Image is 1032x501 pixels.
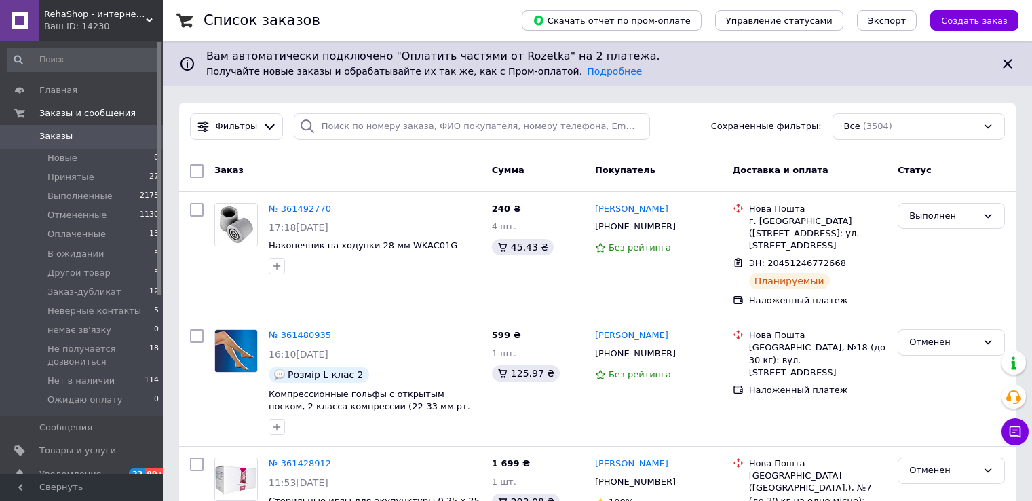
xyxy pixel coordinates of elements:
[898,165,932,175] span: Статус
[47,324,111,336] span: немає зв'язку
[909,335,977,350] div: Отменен
[47,286,121,298] span: Заказ-дубликат
[215,204,257,246] img: Фото товару
[206,66,642,77] span: Получайте новые заказы и обрабатывайте их так же, как с Пром-оплатой.
[857,10,917,31] button: Экспорт
[39,422,92,434] span: Сообщения
[149,171,159,183] span: 27
[492,365,560,382] div: 125.97 ₴
[269,330,331,340] a: № 361480935
[149,286,159,298] span: 12
[39,468,101,481] span: Уведомления
[749,295,887,307] div: Наложенный платеж
[206,49,989,64] span: Вам автоматически подключено "Оплатить частями от Rozetka" на 2 платежа.
[44,20,163,33] div: Ваш ID: 14230
[595,477,676,487] span: [PHONE_NUMBER]
[47,305,141,317] span: Неверные контакты
[129,468,145,480] span: 22
[492,165,524,175] span: Сумма
[269,240,457,250] a: Наконечник на ходунки 28 мм WKAC01G
[492,221,516,231] span: 4 шт.
[47,190,113,202] span: Выполненные
[609,242,671,253] span: Без рейтинга
[595,348,676,358] span: [PHONE_NUMBER]
[47,248,104,260] span: В ожидании
[204,12,320,29] h1: Список заказов
[269,222,328,233] span: 17:18[DATE]
[288,369,364,380] span: Розмір L клас 2
[269,458,331,468] a: № 361428912
[492,330,521,340] span: 599 ₴
[749,203,887,215] div: Нова Пошта
[154,152,159,164] span: 0
[533,14,691,26] span: Скачать отчет по пром-оплате
[733,165,828,175] span: Доставка и оплата
[595,203,668,216] a: [PERSON_NAME]
[44,8,146,20] span: RehaShop - интернет-магазин медтехники
[39,130,73,143] span: Заказы
[47,267,111,279] span: Другой товар
[711,120,822,133] span: Сохраненные фильтры:
[214,458,258,501] a: Фото товару
[863,121,892,131] span: (3504)
[595,165,655,175] span: Покупатель
[154,394,159,406] span: 0
[47,394,122,406] span: Ожидаю оплату
[1001,418,1029,445] button: Чат с покупателем
[726,16,833,26] span: Управление статусами
[269,349,328,360] span: 16:10[DATE]
[154,248,159,260] span: 5
[595,458,668,470] a: [PERSON_NAME]
[47,209,107,221] span: Отмененные
[587,66,642,77] a: Подробнее
[749,215,887,253] div: г. [GEOGRAPHIC_DATA] ([STREET_ADDRESS]: ул. [STREET_ADDRESS]
[522,10,702,31] button: Скачать отчет по пром-оплате
[868,16,906,26] span: Экспорт
[492,204,521,214] span: 240 ₴
[47,228,106,240] span: Оплаченные
[39,107,136,119] span: Заказы и сообщения
[215,330,257,372] img: Фото товару
[492,458,530,468] span: 1 699 ₴
[492,477,516,487] span: 1 шт.
[39,84,77,96] span: Главная
[149,228,159,240] span: 13
[715,10,843,31] button: Управление статусами
[294,113,650,140] input: Поиск по номеру заказа, ФИО покупателя, номеру телефона, Email, номеру накладной
[595,329,668,342] a: [PERSON_NAME]
[749,258,846,268] span: ЭН: 20451246772668
[145,468,167,480] span: 99+
[47,375,115,387] span: Нет в наличии
[140,209,159,221] span: 1130
[269,204,331,214] a: № 361492770
[749,329,887,341] div: Нова Пошта
[7,48,160,72] input: Поиск
[492,239,554,255] div: 45.43 ₴
[39,445,116,457] span: Товары и услуги
[274,369,285,380] img: :speech_balloon:
[917,15,1018,25] a: Создать заказ
[844,120,860,133] span: Все
[47,171,94,183] span: Принятые
[214,329,258,373] a: Фото товару
[749,341,887,379] div: [GEOGRAPHIC_DATA], №18 (до 30 кг): вул. [STREET_ADDRESS]
[154,305,159,317] span: 5
[140,190,159,202] span: 2175
[269,389,470,424] a: Компрессионные гольфы с открытым носком, 2 класса компрессии (22-33 мм рт. ст.) OSD-1333
[154,267,159,279] span: 5
[149,343,159,367] span: 18
[930,10,1018,31] button: Создать заказ
[941,16,1008,26] span: Создать заказ
[269,477,328,488] span: 11:53[DATE]
[215,458,257,500] img: Фото товару
[749,384,887,396] div: Наложенный платеж
[216,120,258,133] span: Фильтры
[609,369,671,379] span: Без рейтинга
[595,221,676,231] span: [PHONE_NUMBER]
[909,464,977,478] div: Отменен
[145,375,159,387] span: 114
[214,203,258,246] a: Фото товару
[909,209,977,223] div: Выполнен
